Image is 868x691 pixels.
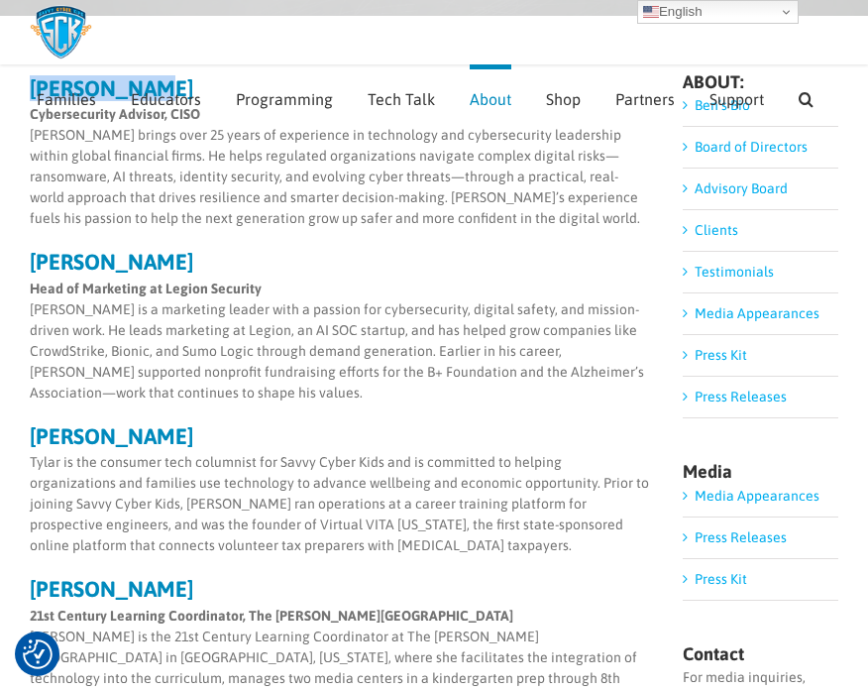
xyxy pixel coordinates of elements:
a: Educators [131,64,201,129]
h4: Contact [683,645,838,663]
p: [PERSON_NAME] brings over 25 years of experience in technology and cybersecurity leadership withi... [30,104,651,229]
span: Partners [615,91,675,107]
strong: [PERSON_NAME] [30,576,193,602]
a: Shop [546,64,581,129]
a: Families [37,64,96,129]
span: Programming [236,91,333,107]
img: Revisit consent button [23,639,53,669]
a: Partners [615,64,675,129]
h4: Media [683,463,838,481]
a: Press Releases [695,529,787,545]
a: Testimonials [695,264,774,280]
a: Support [709,64,764,129]
nav: Main Menu [37,64,838,129]
a: Search [799,64,814,129]
a: Press Kit [695,571,747,587]
span: About [470,91,511,107]
a: Clients [695,222,738,238]
img: Savvy Cyber Kids Logo [30,5,92,59]
a: Press Releases [695,389,787,404]
a: Tech Talk [368,64,435,129]
span: Families [37,91,96,107]
a: Media Appearances [695,305,819,321]
a: Advisory Board [695,180,788,196]
span: Educators [131,91,201,107]
img: en [643,4,659,20]
strong: Head of Marketing at Legion Security [30,281,262,296]
span: Tech Talk [368,91,435,107]
button: Consent Preferences [23,639,53,669]
span: Shop [546,91,581,107]
strong: 21st Century Learning Coordinator, The [PERSON_NAME][GEOGRAPHIC_DATA] [30,608,513,624]
strong: [PERSON_NAME] [30,423,193,449]
a: Board of Directors [695,139,808,155]
p: [PERSON_NAME] is a marketing leader with a passion for cybersecurity, digital safety, and mission... [30,279,651,403]
a: About [470,64,511,129]
a: Media Appearances [695,488,819,504]
p: Tylar is the consumer tech columnist for Savvy Cyber Kids and is committed to helping organizatio... [30,452,651,556]
strong: [PERSON_NAME] [30,249,193,275]
span: Support [709,91,764,107]
a: Programming [236,64,333,129]
a: Press Kit [695,347,747,363]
